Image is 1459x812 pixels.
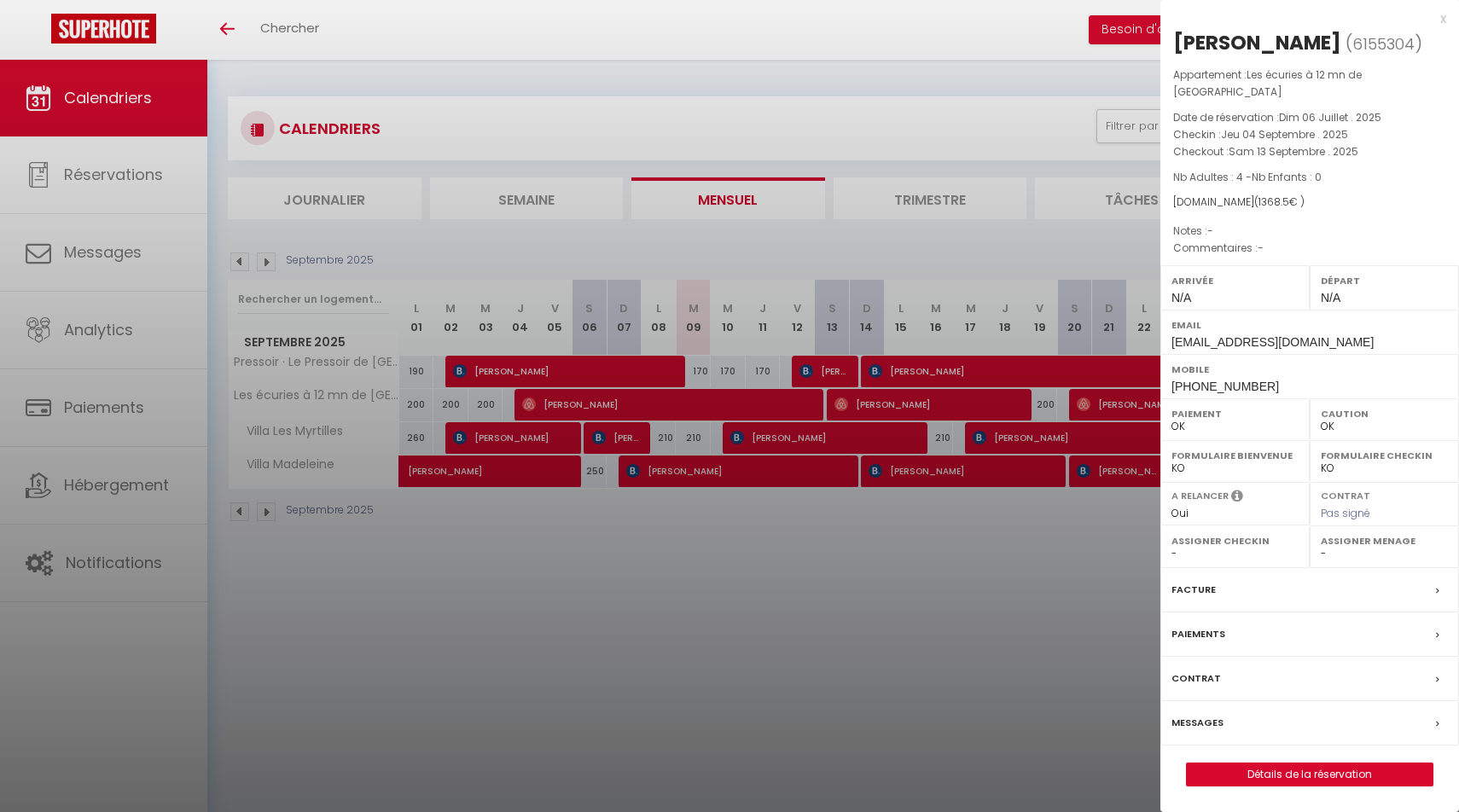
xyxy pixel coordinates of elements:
label: A relancer [1171,489,1229,503]
span: 6155304 [1352,33,1415,55]
label: Paiement [1171,405,1299,422]
span: Pas signé [1321,506,1370,520]
i: Sélectionner OUI si vous souhaiter envoyer les séquences de messages post-checkout [1231,489,1243,507]
label: Départ [1321,272,1448,289]
label: Email [1171,316,1448,333]
span: N/A [1321,291,1340,304]
p: Appartement : [1173,67,1446,101]
span: - [1207,223,1213,238]
p: Notes : [1173,223,1446,240]
span: [EMAIL_ADDRESS][DOMAIN_NAME] [1171,335,1374,349]
label: Formulaire Checkin [1321,447,1448,464]
span: ( € ) [1254,194,1305,209]
button: Ouvrir le widget de chat LiveChat [14,7,65,58]
label: Facture [1171,581,1216,599]
div: [DOMAIN_NAME] [1173,194,1446,211]
label: Formulaire Bienvenue [1171,447,1299,464]
label: Contrat [1321,489,1370,500]
label: Messages [1171,714,1224,732]
div: x [1160,9,1446,29]
button: Détails de la réservation [1186,763,1433,786]
p: Date de réservation : [1173,109,1446,126]
span: Jeu 04 Septembre . 2025 [1221,127,1348,142]
p: Checkout : [1173,143,1446,160]
span: Nb Enfants : 0 [1252,170,1322,184]
p: Checkin : [1173,126,1446,143]
span: - [1258,241,1264,255]
span: Les écuries à 12 mn de [GEOGRAPHIC_DATA] [1173,67,1362,99]
span: Dim 06 Juillet . 2025 [1279,110,1381,125]
a: Détails de la réservation [1187,763,1433,786]
label: Caution [1321,405,1448,422]
p: Commentaires : [1173,240,1446,257]
label: Arrivée [1171,272,1299,289]
span: N/A [1171,291,1191,304]
span: 1368.5 [1258,194,1289,209]
label: Assigner Menage [1321,532,1448,549]
label: Mobile [1171,361,1448,378]
span: ( ) [1346,32,1422,55]
span: Nb Adultes : 4 - [1173,170,1322,184]
span: [PHONE_NUMBER] [1171,380,1279,393]
span: Sam 13 Septembre . 2025 [1229,144,1358,159]
div: [PERSON_NAME] [1173,29,1341,56]
label: Paiements [1171,625,1225,643]
label: Contrat [1171,670,1221,687]
label: Assigner Checkin [1171,532,1299,549]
